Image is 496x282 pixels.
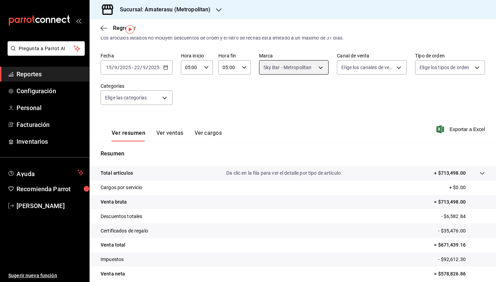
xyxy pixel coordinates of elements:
[17,120,84,129] span: Facturación
[434,198,485,206] p: = $713,498.00
[132,65,133,70] span: -
[420,64,469,71] span: Elige los tipos de orden
[337,53,407,58] label: Canal de venta
[101,150,485,158] p: Resumen
[101,227,148,235] p: Certificados de regalo
[17,137,84,146] span: Inventarios
[105,94,147,101] span: Elige las categorías
[415,53,485,58] label: Tipo de orden
[5,50,85,57] a: Pregunta a Parrot AI
[112,130,145,141] button: Ver resumen
[148,65,160,70] input: ----
[101,53,173,58] label: Fecha
[181,53,213,58] label: Hora inicio
[126,25,134,34] img: Tooltip marker
[341,64,394,71] span: Elige los canales de venta
[195,130,222,141] button: Ver cargos
[101,270,125,278] p: Venta neta
[226,170,341,177] p: Da clic en la fila para ver el detalle por tipo de artículo
[101,198,127,206] p: Venta bruta
[8,41,85,56] button: Pregunta a Parrot AI
[101,84,173,88] label: Categorías
[218,53,250,58] label: Hora fin
[17,184,84,194] span: Recomienda Parrot
[134,65,140,70] input: --
[113,25,136,31] span: Regresar
[140,65,142,70] span: /
[101,213,142,220] p: Descuentos totales
[8,272,84,279] span: Sugerir nueva función
[106,65,112,70] input: --
[434,241,485,249] p: = $671,439.16
[101,241,125,249] p: Venta total
[438,256,485,263] p: - $92,612.30
[17,169,75,177] span: Ayuda
[120,65,131,70] input: ----
[17,103,84,112] span: Personal
[263,64,312,71] span: Sky Bar - Metropolitan
[434,170,466,177] p: + $713,498.00
[434,270,485,278] p: = $578,826.86
[19,45,74,52] span: Pregunta a Parrot AI
[438,227,485,235] p: - $35,476.00
[17,86,84,96] span: Configuración
[114,6,210,14] h3: Sucursal: Amaterasu (Metropolitan)
[156,130,184,141] button: Ver ventas
[449,184,485,191] p: + $0.00
[101,170,133,177] p: Total artículos
[117,65,120,70] span: /
[259,53,329,58] label: Marca
[146,65,148,70] span: /
[101,184,143,191] p: Cargos por servicio
[101,34,485,42] div: Los artículos listados no incluyen descuentos de orden y el filtro de fechas está limitado a un m...
[143,65,146,70] input: --
[76,18,81,23] button: open_drawer_menu
[17,69,84,79] span: Reportes
[438,125,485,133] button: Exportar a Excel
[112,65,114,70] span: /
[441,213,485,220] p: - $6,582.84
[101,256,124,263] p: Impuestos
[17,201,84,210] span: [PERSON_NAME]
[112,130,222,141] div: navigation tabs
[101,25,136,31] button: Regresar
[114,65,117,70] input: --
